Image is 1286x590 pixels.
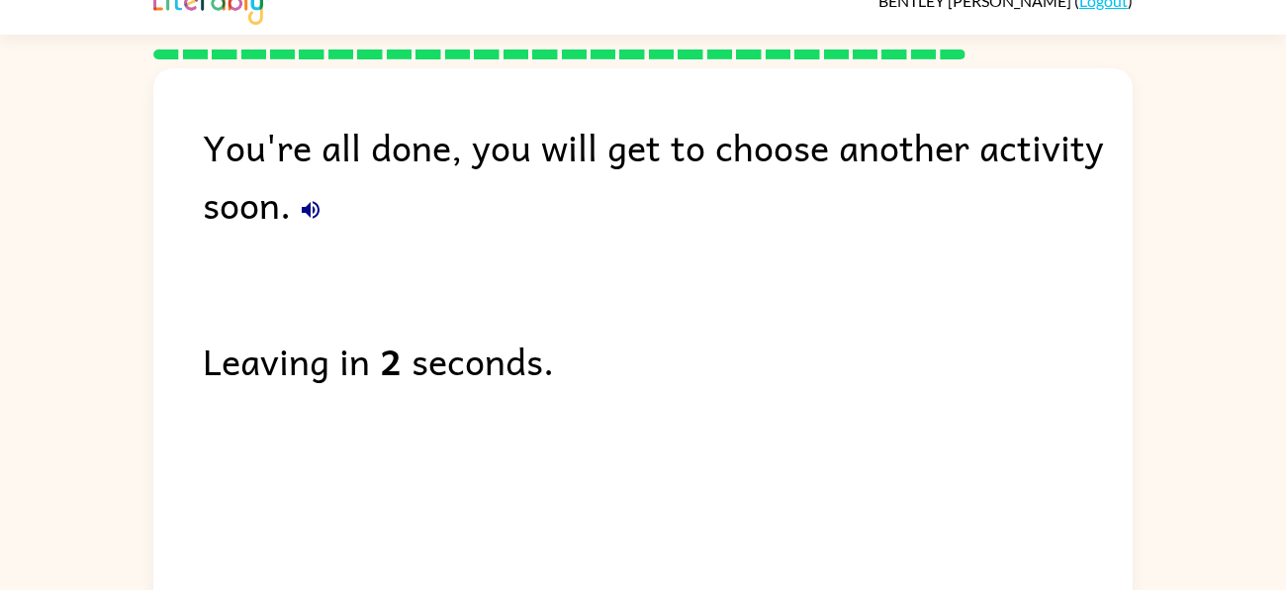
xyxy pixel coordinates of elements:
div: Leaving in seconds. [203,332,1133,389]
div: You're all done, you will get to choose another activity soon. [203,118,1133,233]
b: 2 [380,332,402,389]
